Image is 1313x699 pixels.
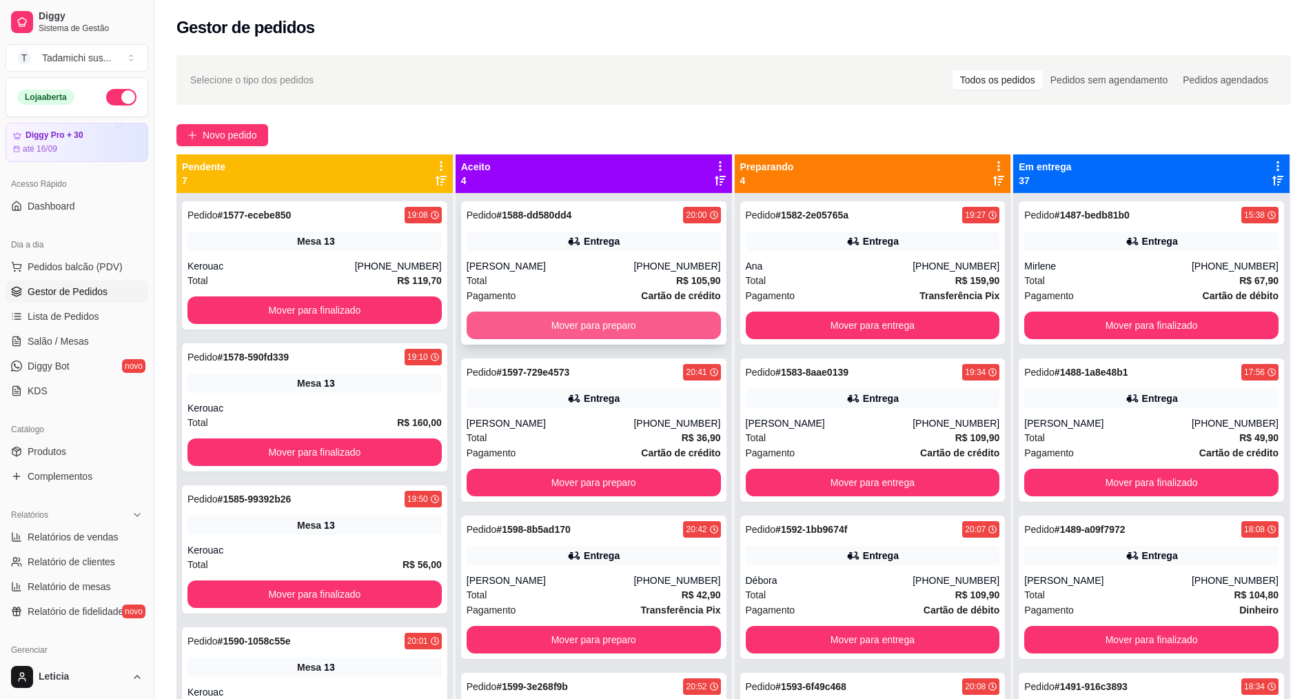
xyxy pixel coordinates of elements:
span: Relatório de mesas [28,580,111,594]
a: DiggySistema de Gestão [6,6,148,39]
button: Mover para preparo [467,626,721,654]
div: Kerouac [187,543,442,557]
strong: # 1598-8b5ad170 [496,524,570,535]
div: Entrega [1142,234,1178,248]
button: Mover para entrega [746,626,1000,654]
span: Pedido [467,210,497,221]
strong: R$ 36,90 [682,432,721,443]
span: Mesa [297,234,321,248]
strong: # 1599-3e268f9b [496,681,568,692]
strong: R$ 160,00 [397,417,442,428]
p: 7 [182,174,225,188]
span: Pedido [187,352,218,363]
span: Total [746,273,766,288]
span: Total [1024,430,1045,445]
div: 20:42 [686,524,706,535]
button: Mover para finalizado [187,296,442,324]
span: Pedido [746,681,776,692]
strong: # 1582-2e05765a [775,210,848,221]
span: Leticia [39,671,126,683]
span: T [17,51,31,65]
strong: # 1592-1bb9674f [775,524,847,535]
p: 4 [461,174,491,188]
strong: R$ 109,90 [955,432,1000,443]
span: Pagamento [1024,445,1074,460]
div: [PERSON_NAME] [467,574,634,587]
span: Pedido [1024,367,1055,378]
span: Pagamento [467,445,516,460]
button: Mover para finalizado [1024,626,1279,654]
button: Mover para finalizado [187,438,442,466]
button: Novo pedido [176,124,268,146]
div: [PHONE_NUMBER] [355,259,442,273]
span: Total [467,587,487,602]
div: 15:38 [1244,210,1265,221]
div: [PERSON_NAME] [746,416,913,430]
span: Pedido [187,494,218,505]
div: [PHONE_NUMBER] [1192,259,1279,273]
p: Aceito [461,160,491,174]
button: Mover para preparo [467,469,721,496]
span: KDS [28,384,48,398]
div: 13 [324,376,335,390]
span: Total [1024,587,1045,602]
strong: # 1491-916c3893 [1055,681,1128,692]
span: Diggy [39,10,143,23]
span: Total [467,430,487,445]
strong: Transferência Pix [919,290,999,301]
button: Leticia [6,660,148,693]
a: Diggy Pro + 30até 16/09 [6,123,148,162]
div: [PERSON_NAME] [1024,574,1192,587]
strong: Cartão de crédito [641,447,720,458]
a: Dashboard [6,195,148,217]
div: Entrega [863,234,899,248]
h2: Gestor de pedidos [176,17,315,39]
strong: # 1489-a09f7972 [1055,524,1126,535]
button: Mover para entrega [746,312,1000,339]
span: Pedido [746,367,776,378]
a: Produtos [6,440,148,463]
div: Loja aberta [17,90,74,105]
strong: Cartão de débito [1203,290,1279,301]
strong: Cartão de débito [924,605,999,616]
div: 19:50 [407,494,428,505]
span: Pagamento [467,288,516,303]
button: Mover para finalizado [1024,469,1279,496]
span: Pedido [467,367,497,378]
a: Salão / Mesas [6,330,148,352]
strong: R$ 67,90 [1239,275,1279,286]
strong: R$ 119,70 [397,275,442,286]
div: 19:10 [407,352,428,363]
div: Entrega [863,392,899,405]
div: Pedidos agendados [1175,70,1276,90]
span: Pagamento [746,445,795,460]
div: Kerouac [187,259,355,273]
span: Diggy Bot [28,359,70,373]
strong: R$ 105,90 [676,275,721,286]
span: Selecione o tipo dos pedidos [190,72,314,88]
div: [PERSON_NAME] [1024,416,1192,430]
div: 13 [324,518,335,532]
span: Pedido [1024,681,1055,692]
span: Total [187,415,208,430]
a: Lista de Pedidos [6,305,148,327]
span: Novo pedido [203,128,257,143]
strong: R$ 56,00 [403,559,442,570]
strong: Dinheiro [1239,605,1279,616]
div: [PHONE_NUMBER] [1192,574,1279,587]
div: Entrega [863,549,899,563]
span: Mesa [297,660,321,674]
p: Preparando [740,160,794,174]
button: Mover para finalizado [1024,312,1279,339]
div: Pedidos sem agendamento [1043,70,1175,90]
p: 37 [1019,174,1071,188]
a: Relatório de mesas [6,576,148,598]
div: Entrega [584,392,620,405]
div: Todos os pedidos [953,70,1043,90]
span: Total [187,557,208,572]
strong: Cartão de crédito [920,447,999,458]
div: Dia a dia [6,234,148,256]
span: Relatórios [11,509,48,520]
strong: # 1578-590fd339 [218,352,289,363]
div: 19:08 [407,210,428,221]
